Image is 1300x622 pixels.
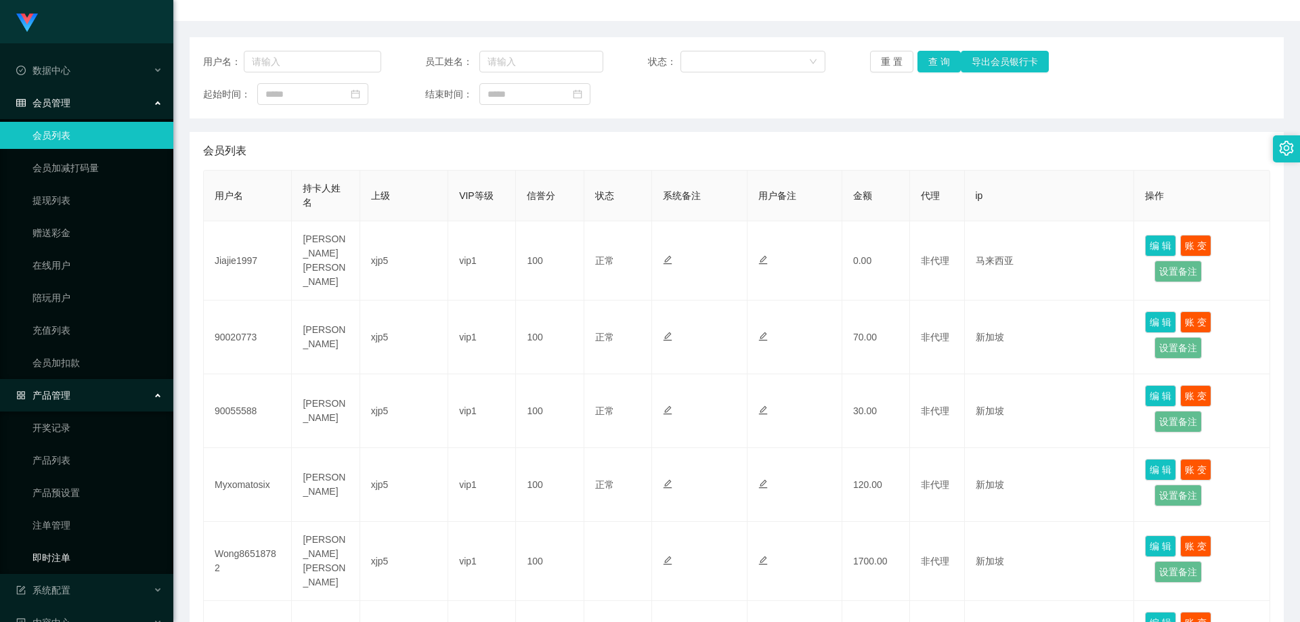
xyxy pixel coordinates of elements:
span: 状态 [595,190,614,201]
span: 信誉分 [527,190,555,201]
td: 90055588 [204,374,292,448]
td: Wong86518782 [204,522,292,601]
a: 注单管理 [32,512,162,539]
td: xjp5 [360,522,448,601]
i: 图标: setting [1279,141,1294,156]
input: 请输入 [479,51,603,72]
button: 编 辑 [1145,385,1176,407]
i: 图标: appstore-o [16,391,26,400]
span: 非代理 [921,556,949,567]
span: 用户名 [215,190,243,201]
button: 设置备注 [1154,261,1202,282]
a: 即时注单 [32,544,162,571]
button: 导出会员银行卡 [961,51,1049,72]
a: 在线用户 [32,252,162,279]
i: 图标: calendar [351,89,360,99]
i: 图标: edit [758,405,768,415]
a: 开奖记录 [32,414,162,441]
td: xjp5 [360,301,448,374]
span: 会员列表 [203,143,246,159]
td: vip1 [448,448,516,522]
span: 正常 [595,405,614,416]
td: 1700.00 [842,522,910,601]
td: xjp5 [360,221,448,301]
td: [PERSON_NAME] [292,448,360,522]
span: 操作 [1145,190,1164,201]
td: 新加坡 [965,522,1135,601]
span: 上级 [371,190,390,201]
td: Myxomatosix [204,448,292,522]
span: 会员管理 [16,97,70,108]
span: 正常 [595,479,614,490]
a: 陪玩用户 [32,284,162,311]
span: 非代理 [921,255,949,266]
td: [PERSON_NAME] [PERSON_NAME] [292,522,360,601]
span: 产品管理 [16,390,70,401]
i: 图标: edit [758,255,768,265]
td: 新加坡 [965,374,1135,448]
td: 新加坡 [965,448,1135,522]
i: 图标: check-circle-o [16,66,26,75]
td: vip1 [448,221,516,301]
span: 非代理 [921,332,949,342]
td: 100 [516,221,584,301]
a: 产品列表 [32,447,162,474]
button: 编 辑 [1145,235,1176,257]
button: 账 变 [1180,535,1211,557]
button: 设置备注 [1154,337,1202,359]
span: 起始时间： [203,87,257,102]
td: 100 [516,522,584,601]
td: vip1 [448,301,516,374]
i: 图标: form [16,585,26,595]
button: 账 变 [1180,385,1211,407]
a: 提现列表 [32,187,162,214]
i: 图标: edit [663,556,672,565]
span: 状态： [648,55,681,69]
i: 图标: edit [663,332,672,341]
td: 70.00 [842,301,910,374]
button: 账 变 [1180,459,1211,481]
i: 图标: down [809,58,817,67]
a: 会员加扣款 [32,349,162,376]
i: 图标: calendar [573,89,582,99]
button: 重 置 [870,51,913,72]
td: 100 [516,301,584,374]
a: 会员加减打码量 [32,154,162,181]
img: logo.9652507e.png [16,14,38,32]
span: 系统备注 [663,190,701,201]
td: [PERSON_NAME] [PERSON_NAME] [292,221,360,301]
td: vip1 [448,374,516,448]
td: xjp5 [360,448,448,522]
button: 账 变 [1180,235,1211,257]
td: Jiajie1997 [204,221,292,301]
a: 会员列表 [32,122,162,149]
button: 设置备注 [1154,411,1202,432]
button: 编 辑 [1145,311,1176,333]
a: 产品预设置 [32,479,162,506]
td: 30.00 [842,374,910,448]
button: 编 辑 [1145,535,1176,557]
span: 正常 [595,332,614,342]
button: 账 变 [1180,311,1211,333]
td: 新加坡 [965,301,1135,374]
td: 100 [516,374,584,448]
button: 设置备注 [1154,561,1202,583]
td: 90020773 [204,301,292,374]
i: 图标: edit [758,479,768,489]
span: 金额 [853,190,872,201]
span: 代理 [921,190,940,201]
span: 用户名： [203,55,244,69]
i: 图标: edit [758,556,768,565]
span: 结束时间： [425,87,479,102]
span: ip [976,190,983,201]
span: 非代理 [921,479,949,490]
button: 查 询 [917,51,961,72]
td: 马来西亚 [965,221,1135,301]
span: 用户备注 [758,190,796,201]
span: 数据中心 [16,65,70,76]
span: 持卡人姓名 [303,183,341,208]
td: [PERSON_NAME] [292,374,360,448]
i: 图标: table [16,98,26,108]
span: 正常 [595,255,614,266]
td: 100 [516,448,584,522]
